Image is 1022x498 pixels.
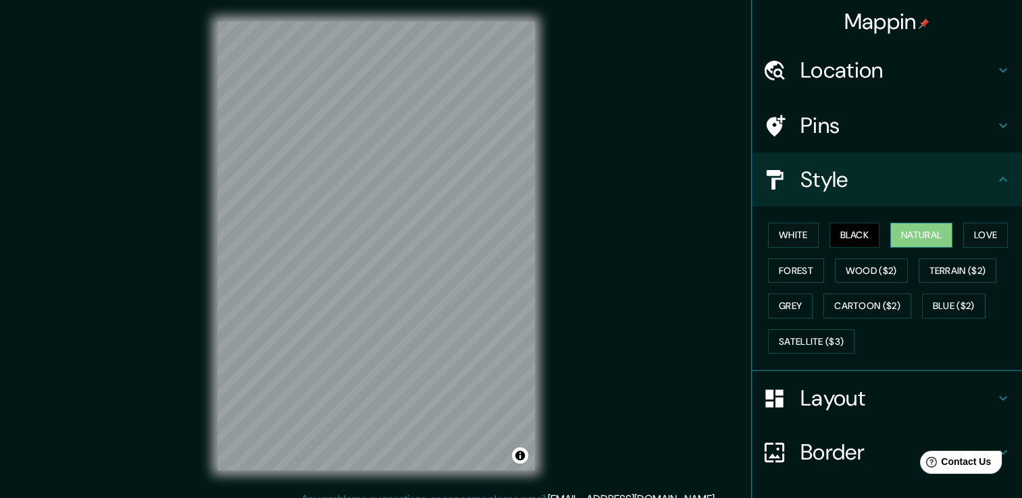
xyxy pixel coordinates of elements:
button: Natural [890,223,952,248]
div: Style [752,153,1022,206]
button: Blue ($2) [922,294,986,319]
button: Satellite ($3) [768,329,854,354]
img: pin-icon.png [919,18,929,29]
div: Border [752,425,1022,479]
canvas: Map [218,22,535,470]
h4: Pins [800,112,995,139]
button: Black [829,223,880,248]
button: Terrain ($2) [919,258,997,283]
button: Forest [768,258,824,283]
div: Layout [752,371,1022,425]
h4: Style [800,166,995,193]
h4: Location [800,57,995,84]
button: Toggle attribution [512,447,528,464]
button: Love [963,223,1008,248]
h4: Mappin [844,8,930,35]
div: Pins [752,99,1022,153]
button: Wood ($2) [835,258,908,283]
h4: Border [800,439,995,466]
h4: Layout [800,385,995,412]
button: White [768,223,819,248]
button: Cartoon ($2) [823,294,911,319]
iframe: Help widget launcher [902,445,1007,483]
div: Location [752,43,1022,97]
button: Grey [768,294,813,319]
